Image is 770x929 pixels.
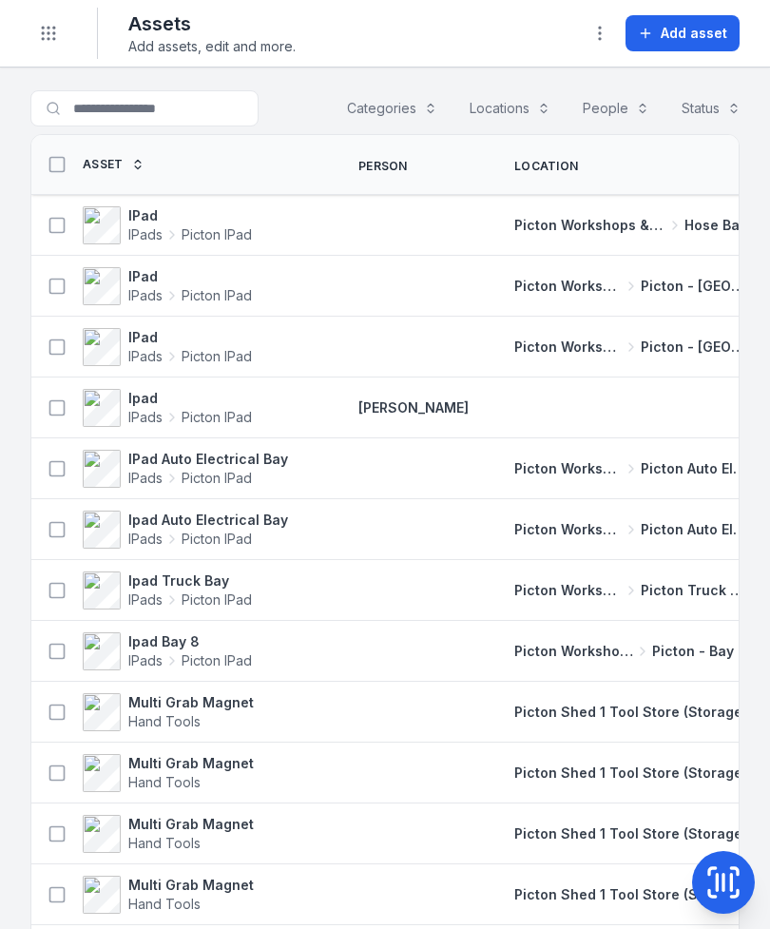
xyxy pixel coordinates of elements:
[128,408,163,427] span: IPads
[128,286,163,305] span: IPads
[182,408,252,427] span: Picton IPad
[128,530,163,549] span: IPads
[83,206,252,244] a: IPadIPadsPicton IPad
[514,886,747,902] span: Picton Shed 1 Tool Store (Storage)
[128,876,254,895] strong: Multi Grab Magnet
[128,896,201,912] span: Hand Tools
[128,590,163,610] span: IPads
[457,90,563,126] button: Locations
[128,835,201,851] span: Hand Tools
[514,764,747,781] span: Picton Shed 1 Tool Store (Storage)
[128,37,296,56] span: Add assets, edit and more.
[182,530,252,549] span: Picton IPad
[83,157,144,172] a: Asset
[83,632,252,670] a: Ipad Bay 8IPadsPicton IPad
[83,267,252,305] a: IPadIPadsPicton IPad
[30,15,67,51] button: Toggle navigation
[182,469,252,488] span: Picton IPad
[358,398,469,417] a: [PERSON_NAME]
[182,286,252,305] span: Picton IPad
[514,338,747,357] a: Picton Workshops & BaysPicton - [GEOGRAPHIC_DATA]
[514,704,747,720] span: Picton Shed 1 Tool Store (Storage)
[128,815,254,834] strong: Multi Grab Magnet
[128,389,252,408] strong: Ipad
[128,651,163,670] span: IPads
[661,24,727,43] span: Add asset
[182,225,252,244] span: Picton IPad
[514,764,747,783] a: Picton Shed 1 Tool Store (Storage)
[514,338,622,357] span: Picton Workshops & Bays
[128,206,252,225] strong: IPad
[335,90,450,126] button: Categories
[570,90,662,126] button: People
[514,581,622,600] span: Picton Workshops & Bays
[128,469,163,488] span: IPads
[83,754,254,792] a: Multi Grab MagnetHand Tools
[641,520,748,539] span: Picton Auto Electrical Bay
[128,10,296,37] h2: Assets
[652,642,747,661] span: Picton - Bay 8
[514,824,747,843] a: Picton Shed 1 Tool Store (Storage)
[514,159,578,174] span: Location
[128,347,163,366] span: IPads
[83,450,288,488] a: IPad Auto Electrical BayIPadsPicton IPad
[128,267,252,286] strong: IPad
[514,885,747,904] a: Picton Shed 1 Tool Store (Storage)
[641,459,748,478] span: Picton Auto Electrical Bay
[128,713,201,729] span: Hand Tools
[626,15,740,51] button: Add asset
[514,520,622,539] span: Picton Workshops & Bays
[182,347,252,366] span: Picton IPad
[83,571,252,610] a: Ipad Truck BayIPadsPicton IPad
[83,389,252,427] a: IpadIPadsPicton IPad
[83,157,124,172] span: Asset
[514,277,622,296] span: Picton Workshops & Bays
[641,338,748,357] span: Picton - [GEOGRAPHIC_DATA]
[514,216,665,235] span: Picton Workshops & Bays
[83,511,288,549] a: Ipad Auto Electrical BayIPadsPicton IPad
[514,520,747,539] a: Picton Workshops & BaysPicton Auto Electrical Bay
[128,754,254,773] strong: Multi Grab Magnet
[128,328,252,347] strong: IPad
[641,581,748,600] span: Picton Truck Bay
[641,277,748,296] span: Picton - [GEOGRAPHIC_DATA]
[514,703,747,722] a: Picton Shed 1 Tool Store (Storage)
[514,642,633,661] span: Picton Workshops & Bays
[514,459,747,478] a: Picton Workshops & BaysPicton Auto Electrical Bay
[128,632,252,651] strong: Ipad Bay 8
[514,459,622,478] span: Picton Workshops & Bays
[128,693,254,712] strong: Multi Grab Magnet
[128,450,288,469] strong: IPad Auto Electrical Bay
[128,571,252,590] strong: Ipad Truck Bay
[514,825,747,842] span: Picton Shed 1 Tool Store (Storage)
[182,590,252,610] span: Picton IPad
[83,876,254,914] a: Multi Grab MagnetHand Tools
[514,642,747,661] a: Picton Workshops & BaysPicton - Bay 8
[358,159,408,174] span: Person
[669,90,753,126] button: Status
[128,511,288,530] strong: Ipad Auto Electrical Bay
[514,277,747,296] a: Picton Workshops & BaysPicton - [GEOGRAPHIC_DATA]
[684,216,747,235] span: Hose Bay
[128,225,163,244] span: IPads
[83,328,252,366] a: IPadIPadsPicton IPad
[514,216,747,235] a: Picton Workshops & BaysHose Bay
[83,693,254,731] a: Multi Grab MagnetHand Tools
[83,815,254,853] a: Multi Grab MagnetHand Tools
[128,774,201,790] span: Hand Tools
[514,581,747,600] a: Picton Workshops & BaysPicton Truck Bay
[182,651,252,670] span: Picton IPad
